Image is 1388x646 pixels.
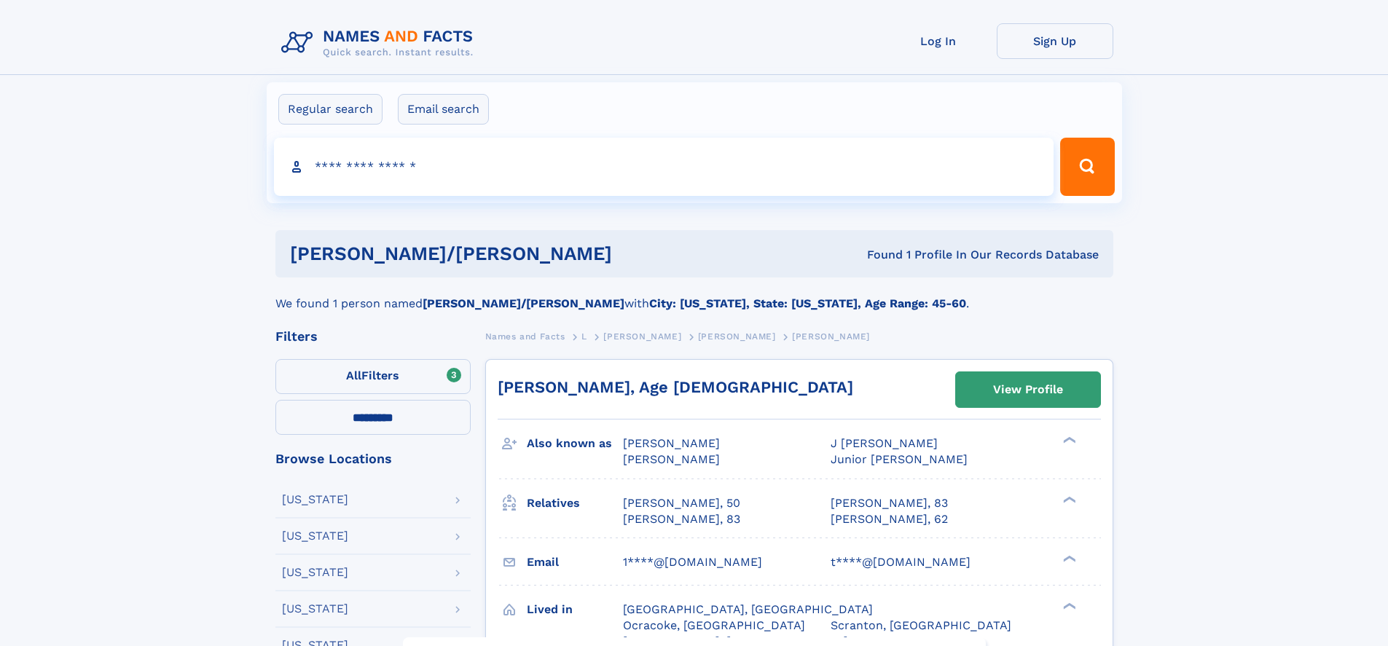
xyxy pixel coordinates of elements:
[282,567,348,578] div: [US_STATE]
[275,277,1113,312] div: We found 1 person named with .
[275,330,471,343] div: Filters
[275,23,485,63] img: Logo Names and Facts
[623,618,805,632] span: Ocracoke, [GEOGRAPHIC_DATA]
[623,452,720,466] span: [PERSON_NAME]
[603,327,681,345] a: [PERSON_NAME]
[792,331,870,342] span: [PERSON_NAME]
[527,597,623,622] h3: Lived in
[831,511,948,527] a: [PERSON_NAME], 62
[274,138,1054,196] input: search input
[423,296,624,310] b: [PERSON_NAME]/[PERSON_NAME]
[603,331,681,342] span: [PERSON_NAME]
[581,327,587,345] a: L
[275,359,471,394] label: Filters
[956,372,1100,407] a: View Profile
[649,296,966,310] b: City: [US_STATE], State: [US_STATE], Age Range: 45-60
[997,23,1113,59] a: Sign Up
[527,431,623,456] h3: Also known as
[623,602,873,616] span: [GEOGRAPHIC_DATA], [GEOGRAPHIC_DATA]
[1059,495,1077,504] div: ❯
[282,603,348,615] div: [US_STATE]
[1060,138,1114,196] button: Search Button
[698,331,776,342] span: [PERSON_NAME]
[698,327,776,345] a: [PERSON_NAME]
[275,452,471,465] div: Browse Locations
[623,495,740,511] a: [PERSON_NAME], 50
[290,245,740,263] h1: [PERSON_NAME]/[PERSON_NAME]
[398,94,489,125] label: Email search
[278,94,383,125] label: Regular search
[581,331,587,342] span: L
[1059,436,1077,445] div: ❯
[831,618,1011,632] span: Scranton, [GEOGRAPHIC_DATA]
[740,247,1099,263] div: Found 1 Profile In Our Records Database
[346,369,361,382] span: All
[498,378,853,396] a: [PERSON_NAME], Age [DEMOGRAPHIC_DATA]
[831,452,968,466] span: Junior [PERSON_NAME]
[282,530,348,542] div: [US_STATE]
[527,491,623,516] h3: Relatives
[1059,601,1077,610] div: ❯
[623,511,740,527] a: [PERSON_NAME], 83
[831,495,948,511] a: [PERSON_NAME], 83
[1059,554,1077,563] div: ❯
[880,23,997,59] a: Log In
[282,494,348,505] div: [US_STATE]
[831,436,938,450] span: J [PERSON_NAME]
[485,327,565,345] a: Names and Facts
[623,436,720,450] span: [PERSON_NAME]
[527,550,623,575] h3: Email
[993,373,1063,406] div: View Profile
